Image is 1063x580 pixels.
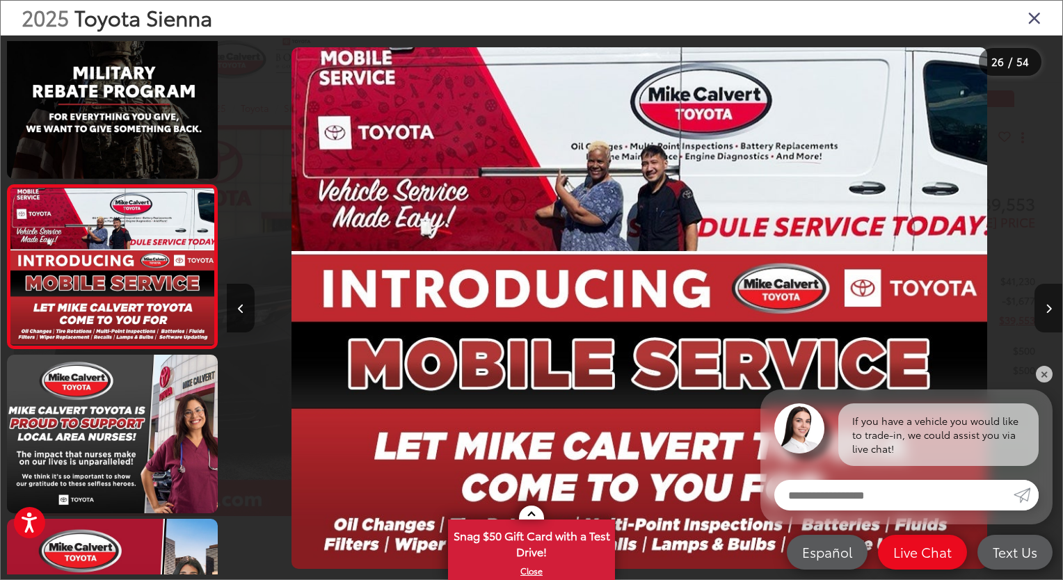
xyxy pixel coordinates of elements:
[878,535,967,570] a: Live Chat
[1028,8,1041,26] i: Close gallery
[977,535,1053,570] a: Text Us
[74,2,212,32] span: Toyota Sienna
[22,2,69,32] span: 2025
[1014,480,1039,510] a: Submit
[838,403,1039,466] div: If you have a vehicle you would like to trade-in, we could assist you via live chat!
[991,54,1004,69] span: 26
[787,535,868,570] a: Español
[795,543,859,561] span: Español
[291,47,988,570] img: 2025 Toyota Sienna LE
[5,353,220,515] img: 2025 Toyota Sienna LE
[1007,57,1014,67] span: /
[774,480,1014,510] input: Enter your message
[1016,54,1029,69] span: 54
[222,47,1057,570] div: 2025 Toyota Sienna LE 25
[227,284,255,332] button: Previous image
[8,188,216,344] img: 2025 Toyota Sienna LE
[5,19,220,180] img: 2025 Toyota Sienna LE
[774,403,824,453] img: Agent profile photo
[1034,284,1062,332] button: Next image
[449,521,614,563] span: Snag $50 Gift Card with a Test Drive!
[886,543,959,561] span: Live Chat
[986,543,1044,561] span: Text Us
